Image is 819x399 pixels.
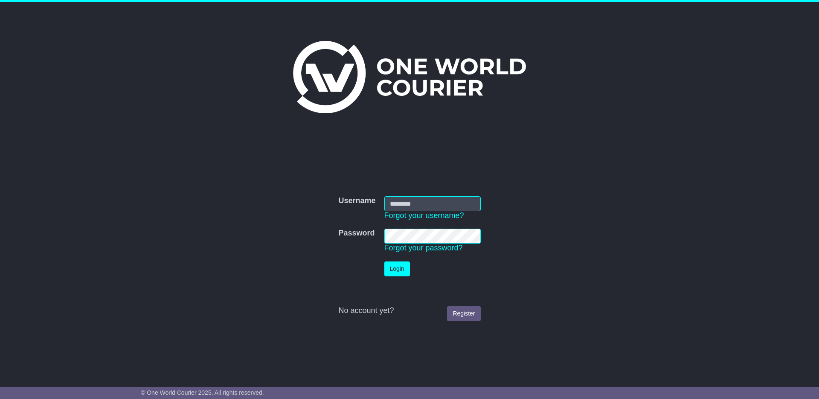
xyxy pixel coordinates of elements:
a: Forgot your username? [384,211,464,220]
div: No account yet? [338,306,480,316]
img: One World [293,41,526,113]
button: Login [384,261,410,276]
label: Username [338,196,375,206]
label: Password [338,229,375,238]
a: Forgot your password? [384,244,463,252]
span: © One World Courier 2025. All rights reserved. [141,389,264,396]
a: Register [447,306,480,321]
